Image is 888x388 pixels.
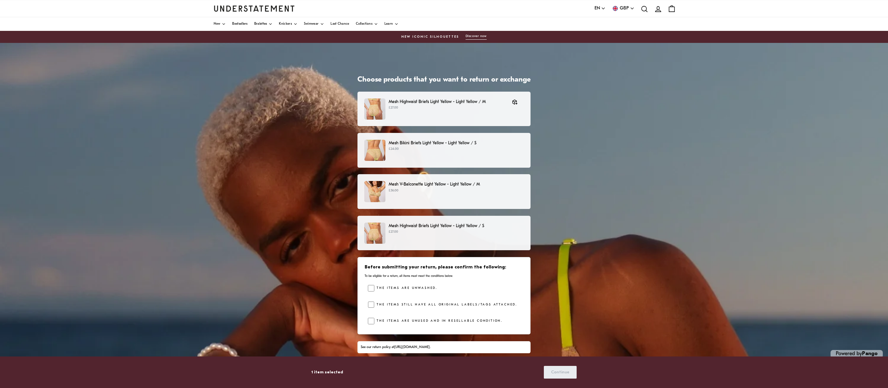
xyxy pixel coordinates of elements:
a: Collections [356,17,378,31]
button: EN [594,5,606,12]
span: Bestsellers [232,22,247,26]
img: LEME-BRA-028-4_c905bb9a-2f60-4826-82be-4b7c4448ad14.jpg [364,181,385,202]
span: Collections [356,22,372,26]
a: Bralettes [254,17,273,31]
label: The items are unwashed. [374,285,437,291]
span: New [214,22,220,26]
div: See our return policy at . [361,345,527,350]
button: Discover now [466,34,487,40]
p: Mesh Highwaist Briefs Light Yellow - Light Yellow / S [389,223,524,229]
img: LEME-HIW-003-1.jpg [364,98,385,120]
span: Last Chance [331,22,349,26]
h1: Choose products that you want to return or exchange [357,75,531,85]
p: Powered by [831,350,883,358]
span: Learn [384,22,393,26]
p: £24.00 [389,147,524,152]
button: GBP [612,5,634,12]
p: £27.00 [389,229,524,235]
h3: Before submitting your return, please confirm the following: [365,264,523,271]
p: Mesh Highwaist Briefs Light Yellow - Light Yellow / M [389,98,506,105]
img: LEME-BRF-002-1.jpg [364,140,385,161]
label: The items are unused and in resellable condition. [374,318,503,324]
span: EN [594,5,600,12]
img: LEME-HIW-003-1.jpg [364,223,385,244]
a: Learn [384,17,399,31]
p: Mesh V-Balconette Light Yellow - Light Yellow / M [389,181,524,188]
a: Swimwear [304,17,324,31]
a: Understatement Homepage [214,6,295,11]
a: Last Chance [331,17,349,31]
span: GBP [620,5,629,12]
a: Bestsellers [232,17,247,31]
label: The items still have all original labels/tags attached. [374,302,517,308]
a: [URL][DOMAIN_NAME] [394,345,430,349]
span: New Iconic Silhouettes [401,34,459,40]
p: Mesh Bikini Briefs Light Yellow - Light Yellow / S [389,140,524,147]
p: £27.00 [389,105,506,110]
span: Knickers [279,22,292,26]
a: Pango [862,351,878,356]
p: To be eligible for a return, all items must meet the conditions below. [365,274,523,278]
span: Bralettes [254,22,267,26]
a: Knickers [279,17,297,31]
span: Swimwear [304,22,319,26]
a: New [214,17,226,31]
p: £56.00 [389,188,524,193]
a: New Iconic SilhouettesDiscover now [214,34,675,40]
